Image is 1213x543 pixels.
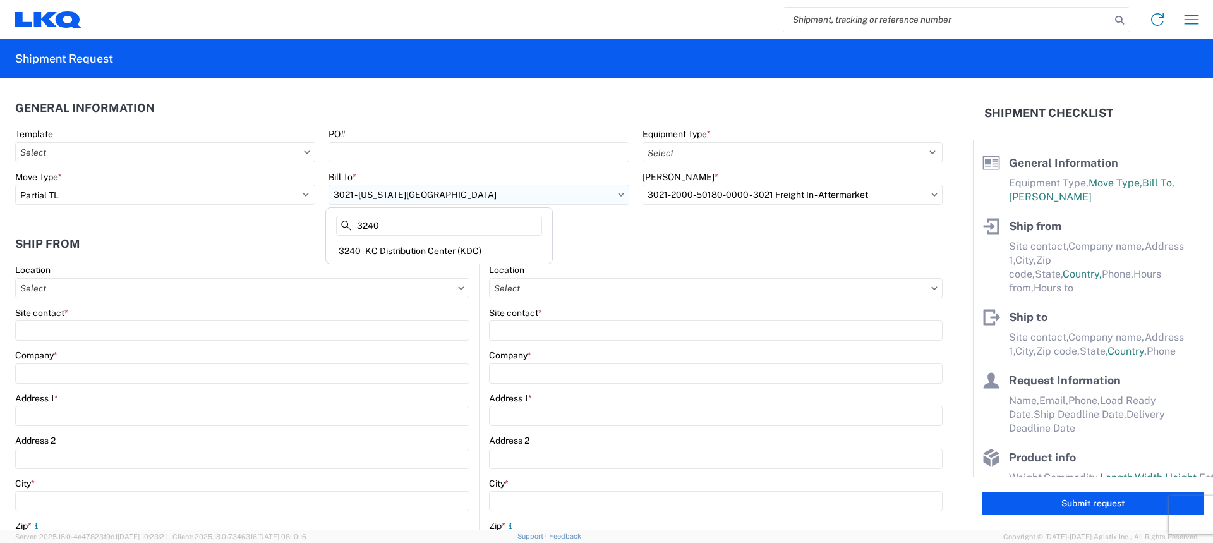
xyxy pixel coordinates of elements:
[15,51,113,66] h2: Shipment Request
[1147,345,1176,357] span: Phone
[1100,472,1135,484] span: Length,
[1009,310,1047,324] span: Ship to
[15,171,62,183] label: Move Type
[1039,394,1068,406] span: Email,
[1034,282,1073,294] span: Hours to
[984,106,1113,121] h2: Shipment Checklist
[329,128,346,140] label: PO#
[489,435,529,446] label: Address 2
[1009,156,1118,169] span: General Information
[15,142,315,162] input: Select
[643,185,943,205] input: Select
[1015,254,1036,266] span: City,
[1142,177,1174,189] span: Bill To,
[489,278,943,298] input: Select
[1009,394,1039,406] span: Name,
[783,8,1111,32] input: Shipment, tracking or reference number
[1068,331,1145,343] span: Company name,
[1009,177,1089,189] span: Equipment Type,
[1068,394,1100,406] span: Phone,
[1080,345,1107,357] span: State,
[1035,268,1063,280] span: State,
[517,532,549,540] a: Support
[1009,451,1076,464] span: Product info
[329,185,629,205] input: Select
[1003,531,1198,542] span: Copyright © [DATE]-[DATE] Agistix Inc., All Rights Reserved
[15,533,167,540] span: Server: 2025.18.0-4e47823f9d1
[15,307,68,319] label: Site contact
[489,307,542,319] label: Site contact
[1034,408,1126,420] span: Ship Deadline Date,
[15,128,53,140] label: Template
[549,532,581,540] a: Feedback
[1009,191,1092,203] span: [PERSON_NAME]
[1068,240,1145,252] span: Company name,
[1015,345,1036,357] span: City,
[489,350,531,361] label: Company
[489,393,532,404] label: Address 1
[329,241,550,261] div: 3240 - KC Distribution Center (KDC)
[1107,345,1147,357] span: Country,
[15,393,58,404] label: Address 1
[1009,240,1068,252] span: Site contact,
[15,102,155,114] h2: General Information
[1036,345,1080,357] span: Zip code,
[329,171,356,183] label: Bill To
[15,478,35,489] label: City
[489,478,509,489] label: City
[15,350,57,361] label: Company
[1063,268,1102,280] span: Country,
[982,492,1204,515] button: Submit request
[643,128,711,140] label: Equipment Type
[1044,472,1100,484] span: Commodity,
[15,238,80,250] h2: Ship from
[15,520,42,532] label: Zip
[489,520,516,532] label: Zip
[15,264,51,276] label: Location
[489,264,524,276] label: Location
[1135,472,1165,484] span: Width,
[1009,219,1061,233] span: Ship from
[1009,374,1121,387] span: Request Information
[15,435,56,446] label: Address 2
[1009,472,1044,484] span: Weight,
[1009,331,1068,343] span: Site contact,
[257,533,306,540] span: [DATE] 08:10:16
[1165,472,1199,484] span: Height,
[172,533,306,540] span: Client: 2025.18.0-7346316
[1089,177,1142,189] span: Move Type,
[15,278,469,298] input: Select
[643,171,718,183] label: [PERSON_NAME]
[1102,268,1133,280] span: Phone,
[118,533,167,540] span: [DATE] 10:23:21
